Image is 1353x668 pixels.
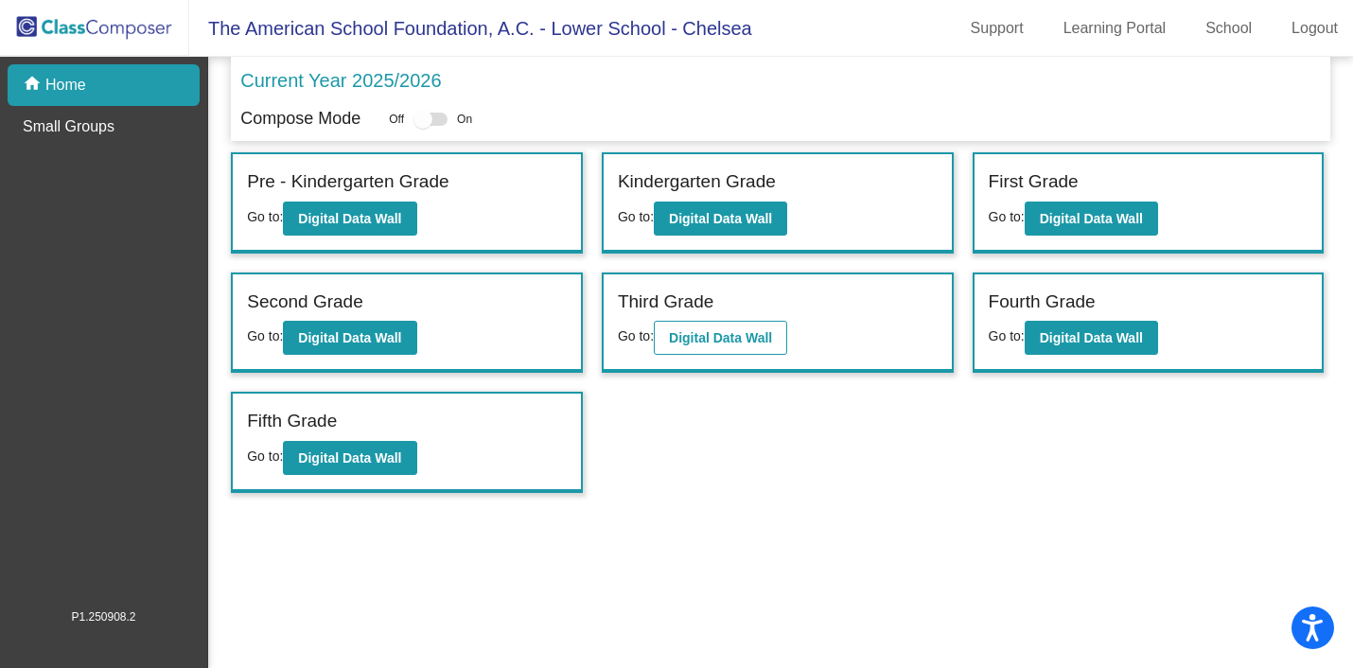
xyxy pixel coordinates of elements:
p: Current Year 2025/2026 [240,66,441,95]
button: Digital Data Wall [283,202,416,236]
b: Digital Data Wall [298,330,401,345]
b: Digital Data Wall [298,211,401,226]
button: Digital Data Wall [1025,202,1158,236]
button: Digital Data Wall [654,321,787,355]
a: Support [956,13,1039,44]
b: Digital Data Wall [669,211,772,226]
span: Go to: [247,328,283,343]
button: Digital Data Wall [283,441,416,475]
a: Logout [1276,13,1353,44]
p: Small Groups [23,115,114,138]
label: First Grade [989,168,1079,196]
span: On [457,111,472,128]
p: Home [45,74,86,97]
span: Go to: [247,448,283,464]
span: Go to: [989,328,1025,343]
b: Digital Data Wall [298,450,401,466]
span: Go to: [989,209,1025,224]
a: Learning Portal [1048,13,1182,44]
button: Digital Data Wall [1025,321,1158,355]
label: Third Grade [618,289,713,316]
button: Digital Data Wall [654,202,787,236]
span: Go to: [618,209,654,224]
label: Fifth Grade [247,408,337,435]
b: Digital Data Wall [1040,330,1143,345]
b: Digital Data Wall [669,330,772,345]
span: Off [389,111,404,128]
span: The American School Foundation, A.C. - Lower School - Chelsea [189,13,752,44]
p: Compose Mode [240,106,360,132]
button: Digital Data Wall [283,321,416,355]
span: Go to: [618,328,654,343]
b: Digital Data Wall [1040,211,1143,226]
span: Go to: [247,209,283,224]
label: Pre - Kindergarten Grade [247,168,448,196]
a: School [1190,13,1267,44]
label: Kindergarten Grade [618,168,776,196]
label: Second Grade [247,289,363,316]
label: Fourth Grade [989,289,1096,316]
mat-icon: home [23,74,45,97]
